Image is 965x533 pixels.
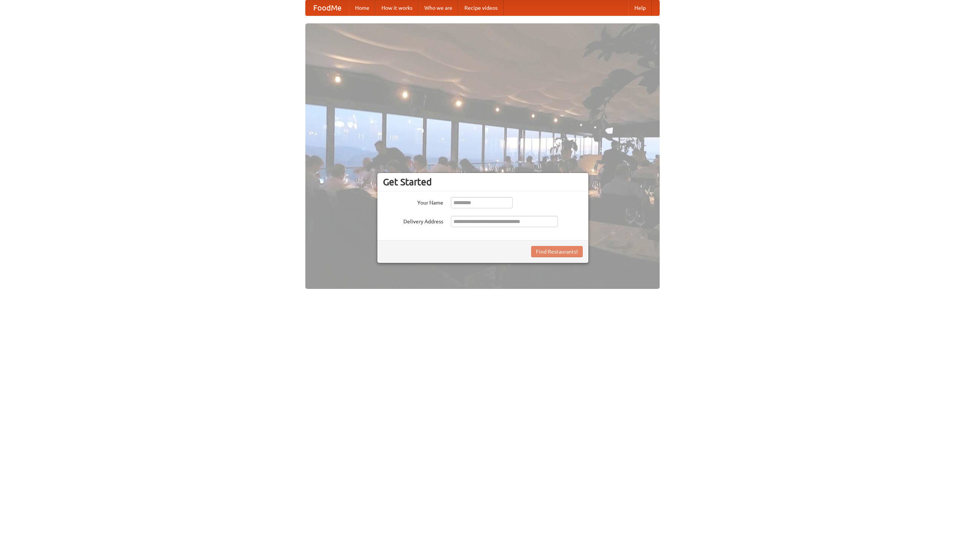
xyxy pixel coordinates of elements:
a: FoodMe [306,0,349,15]
h3: Get Started [383,176,583,188]
button: Find Restaurants! [531,246,583,257]
a: Who we are [418,0,458,15]
a: Help [628,0,652,15]
label: Delivery Address [383,216,443,225]
a: How it works [375,0,418,15]
a: Home [349,0,375,15]
label: Your Name [383,197,443,206]
a: Recipe videos [458,0,504,15]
